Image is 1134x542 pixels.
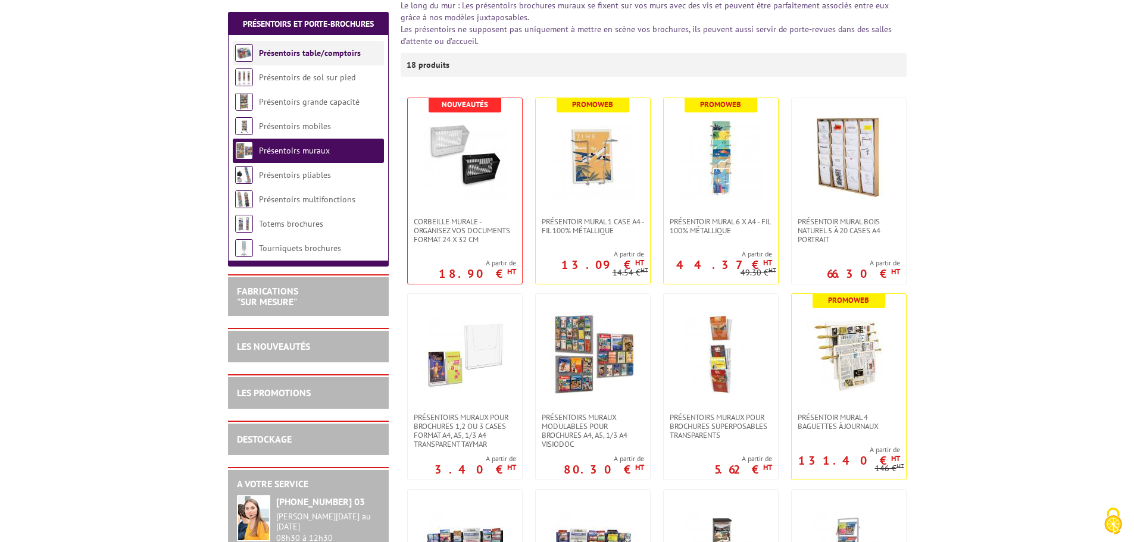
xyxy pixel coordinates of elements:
p: 3.40 € [435,466,516,473]
img: Corbeille Murale - Organisez vos documents format 24 x 32 cm [423,116,507,199]
h2: A votre service [237,479,380,490]
sup: HT [763,462,772,472]
img: Présentoir mural 6 x A4 - Fil 100% métallique [679,116,763,199]
a: PRÉSENTOIRS MURAUX POUR BROCHURES SUPERPOSABLES TRANSPARENTS [664,413,778,440]
img: Présentoir Mural Bois naturel 5 à 20 cases A4 Portrait [807,116,891,199]
p: 44.37 € [676,261,772,268]
span: A partir de [564,454,644,463]
span: A partir de [435,454,516,463]
sup: HT [641,266,648,274]
a: LES NOUVEAUTÉS [237,340,310,352]
a: Présentoirs grande capacité [259,96,360,107]
span: Présentoir mural 6 x A4 - Fil 100% métallique [670,217,772,235]
a: FABRICATIONS"Sur Mesure" [237,285,298,308]
p: 131.40 € [798,457,900,464]
sup: HT [507,267,516,277]
p: 49.30 € [741,268,776,277]
img: Cookies (fenêtre modale) [1098,506,1128,536]
a: Présentoirs muraux modulables pour brochures A4, A5, 1/3 A4 VISIODOC [536,413,650,449]
b: Promoweb [700,99,741,109]
a: Présentoirs table/comptoirs [259,48,361,58]
a: Tourniquets brochures [259,243,341,253]
img: Présentoirs table/comptoirs [235,44,253,62]
p: 18.90 € [439,270,516,277]
a: Présentoir Mural Bois naturel 5 à 20 cases A4 Portrait [792,217,906,244]
span: Corbeille Murale - Organisez vos documents format 24 x 32 cm [414,217,516,244]
sup: HT [635,258,644,268]
sup: HT [896,462,904,470]
span: Présentoir mural 4 baguettes à journaux [798,413,900,431]
a: Totems brochures [259,218,323,229]
a: Présentoirs multifonctions [259,194,355,205]
button: Cookies (fenêtre modale) [1092,502,1134,542]
a: LES PROMOTIONS [237,387,311,399]
p: 66.30 € [827,270,900,277]
b: Nouveautés [442,99,488,109]
img: Présentoirs pliables [235,166,253,184]
img: Présentoir mural 1 case A4 - Fil 100% métallique [551,116,635,199]
img: Présentoirs de sol sur pied [235,68,253,86]
span: PRÉSENTOIRS MURAUX POUR BROCHURES 1,2 OU 3 CASES FORMAT A4, A5, 1/3 A4 TRANSPARENT TAYMAR [414,413,516,449]
p: 18 produits [407,53,451,77]
span: A partir de [664,249,772,259]
img: Présentoirs multifonctions [235,190,253,208]
img: PRÉSENTOIRS MURAUX POUR BROCHURES SUPERPOSABLES TRANSPARENTS [679,312,763,395]
img: Tourniquets brochures [235,239,253,257]
sup: HT [763,258,772,268]
p: 5.62 € [714,466,772,473]
a: Présentoirs muraux [259,145,330,156]
span: Présentoir Mural Bois naturel 5 à 20 cases A4 Portrait [798,217,900,244]
span: A partir de [536,249,644,259]
a: PRÉSENTOIRS MURAUX POUR BROCHURES 1,2 OU 3 CASES FORMAT A4, A5, 1/3 A4 TRANSPARENT TAYMAR [408,413,522,449]
span: A partir de [439,258,516,268]
img: Présentoirs muraux modulables pour brochures A4, A5, 1/3 A4 VISIODOC [551,312,635,395]
a: Présentoir mural 6 x A4 - Fil 100% métallique [664,217,778,235]
span: PRÉSENTOIRS MURAUX POUR BROCHURES SUPERPOSABLES TRANSPARENTS [670,413,772,440]
a: Présentoir mural 4 baguettes à journaux [792,413,906,431]
span: A partir de [792,445,900,455]
sup: HT [891,453,900,463]
a: Corbeille Murale - Organisez vos documents format 24 x 32 cm [408,217,522,244]
span: Présentoirs muraux modulables pour brochures A4, A5, 1/3 A4 VISIODOC [542,413,644,449]
img: Totems brochures [235,215,253,233]
div: [PERSON_NAME][DATE] au [DATE] [276,512,380,532]
a: Présentoirs mobiles [259,121,331,131]
span: A partir de [714,454,772,463]
a: Présentoirs de sol sur pied [259,72,355,83]
img: Présentoirs muraux [235,142,253,159]
sup: HT [507,462,516,472]
p: 13.09 € [561,261,644,268]
span: A partir de [827,258,900,268]
span: Présentoir mural 1 case A4 - Fil 100% métallique [542,217,644,235]
img: widget-service.jpg [237,495,270,541]
sup: HT [769,266,776,274]
a: Présentoirs et Porte-brochures [243,18,374,29]
img: Présentoir mural 4 baguettes à journaux [807,312,891,395]
img: PRÉSENTOIRS MURAUX POUR BROCHURES 1,2 OU 3 CASES FORMAT A4, A5, 1/3 A4 TRANSPARENT TAYMAR [423,312,507,395]
sup: HT [891,267,900,277]
a: Présentoir mural 1 case A4 - Fil 100% métallique [536,217,650,235]
img: Présentoirs mobiles [235,117,253,135]
p: 14.54 € [613,268,648,277]
a: Présentoirs pliables [259,170,331,180]
strong: [PHONE_NUMBER] 03 [276,496,365,507]
font: Les présentoirs ne supposent pas uniquement à mettre en scène vos brochures, ils peuvent aussi se... [401,24,892,46]
sup: HT [635,462,644,472]
img: Présentoirs grande capacité [235,93,253,111]
b: Promoweb [828,295,869,305]
p: 80.30 € [564,466,644,473]
a: DESTOCKAGE [237,433,292,445]
b: Promoweb [572,99,613,109]
p: 146 € [875,464,904,473]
